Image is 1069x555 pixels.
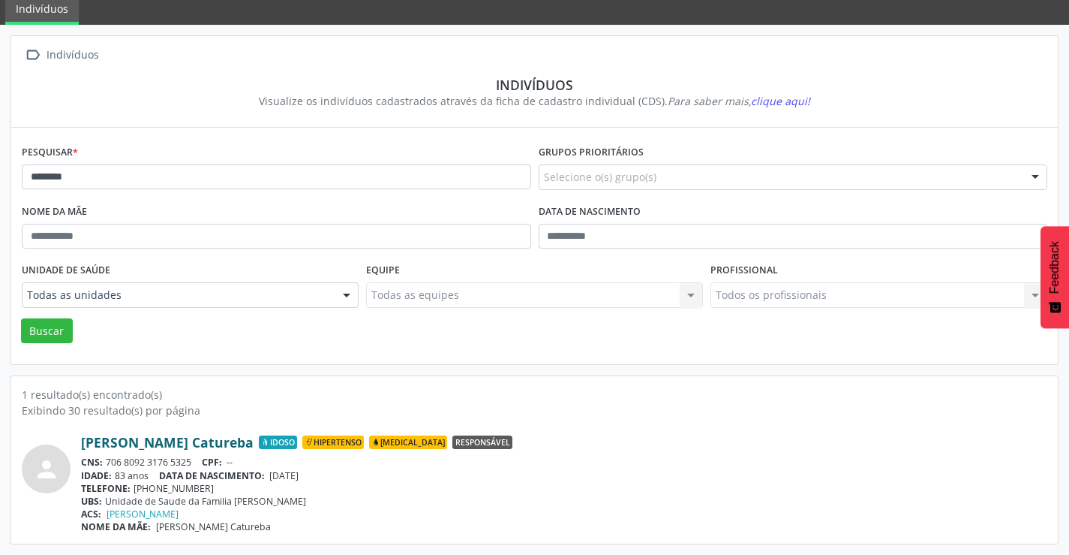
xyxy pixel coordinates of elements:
label: Grupos prioritários [539,141,644,164]
span: DATA DE NASCIMENTO: [159,469,265,482]
a: [PERSON_NAME] [107,508,179,520]
span: ACS: [81,508,101,520]
div: 83 anos [81,469,1047,482]
span: CNS: [81,456,103,469]
div: 706 8092 3176 5325 [81,456,1047,469]
div: Indivíduos [44,44,101,66]
div: Exibindo 30 resultado(s) por página [22,403,1047,418]
span: NOME DA MÃE: [81,520,151,533]
div: Indivíduos [32,77,1037,93]
span: TELEFONE: [81,482,131,495]
span: Idoso [259,436,297,449]
div: Unidade de Saude da Familia [PERSON_NAME] [81,495,1047,508]
label: Unidade de saúde [22,259,110,282]
span: UBS: [81,495,102,508]
span: IDADE: [81,469,112,482]
i:  [22,44,44,66]
span: Selecione o(s) grupo(s) [544,169,656,185]
span: [MEDICAL_DATA] [369,436,447,449]
label: Pesquisar [22,141,78,164]
div: 1 resultado(s) encontrado(s) [22,387,1047,403]
i: person [33,456,60,483]
label: Data de nascimento [539,201,641,224]
div: [PHONE_NUMBER] [81,482,1047,495]
a: [PERSON_NAME] Catureba [81,434,254,451]
div: Visualize os indivíduos cadastrados através da ficha de cadastro individual (CDS). [32,93,1037,109]
span: Todas as unidades [27,288,328,303]
a:  Indivíduos [22,44,101,66]
span: clique aqui! [751,94,810,108]
span: Hipertenso [302,436,364,449]
label: Nome da mãe [22,201,87,224]
span: CPF: [202,456,222,469]
span: [DATE] [269,469,299,482]
span: [PERSON_NAME] Catureba [156,520,271,533]
button: Buscar [21,318,73,344]
label: Equipe [366,259,400,282]
i: Para saber mais, [668,94,810,108]
label: Profissional [710,259,778,282]
span: -- [227,456,233,469]
span: Responsável [452,436,512,449]
span: Feedback [1048,241,1061,294]
button: Feedback - Mostrar pesquisa [1040,226,1069,328]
